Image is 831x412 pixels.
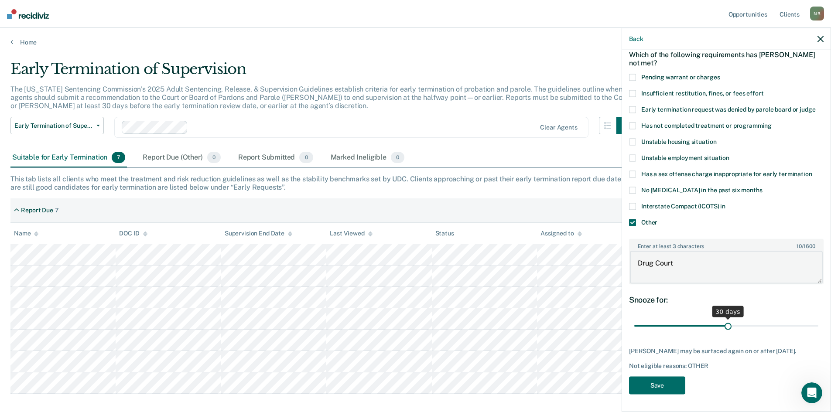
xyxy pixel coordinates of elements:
[712,306,744,317] div: 30 days
[14,122,93,129] span: Early Termination of Supervision
[391,152,404,163] span: 0
[207,152,221,163] span: 0
[435,230,454,237] div: Status
[797,243,815,249] span: / 1600
[629,376,685,394] button: Save
[112,152,125,163] span: 7
[10,60,634,85] div: Early Termination of Supervision
[119,230,147,237] div: DOC ID
[629,347,824,355] div: [PERSON_NAME] may be surfaced again on or after [DATE].
[329,148,407,167] div: Marked Ineligible
[540,230,581,237] div: Assigned to
[641,202,725,209] span: Interstate Compact (ICOTS) in
[641,154,729,161] span: Unstable employment situation
[14,230,38,237] div: Name
[641,106,815,112] span: Early termination request was denied by parole board or judge
[330,230,372,237] div: Last Viewed
[21,207,53,214] div: Report Due
[10,148,127,167] div: Suitable for Early Termination
[55,207,59,214] div: 7
[641,89,763,96] span: Insufficient restitution, fines, or fees effort
[801,382,822,403] iframe: Intercom live chat
[236,148,315,167] div: Report Submitted
[641,186,762,193] span: No [MEDICAL_DATA] in the past six months
[630,251,823,283] textarea: Drug Court
[629,35,643,42] button: Back
[141,148,222,167] div: Report Due (Other)
[629,362,824,369] div: Not eligible reasons: OTHER
[299,152,313,163] span: 0
[10,85,631,110] p: The [US_STATE] Sentencing Commission’s 2025 Adult Sentencing, Release, & Supervision Guidelines e...
[641,138,716,145] span: Unstable housing situation
[629,43,824,74] div: Which of the following requirements has [PERSON_NAME] not met?
[7,9,49,19] img: Recidiviz
[641,170,812,177] span: Has a sex offense charge inappropriate for early termination
[641,122,772,129] span: Has not completed treatment or programming
[540,124,577,131] div: Clear agents
[225,230,292,237] div: Supervision End Date
[641,218,657,225] span: Other
[629,295,824,304] div: Snooze for:
[797,243,802,249] span: 10
[10,175,821,191] div: This tab lists all clients who meet the treatment and risk reduction guidelines as well as the st...
[810,7,824,20] div: N B
[10,38,821,46] a: Home
[641,73,720,80] span: Pending warrant or charges
[630,239,823,249] label: Enter at least 3 characters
